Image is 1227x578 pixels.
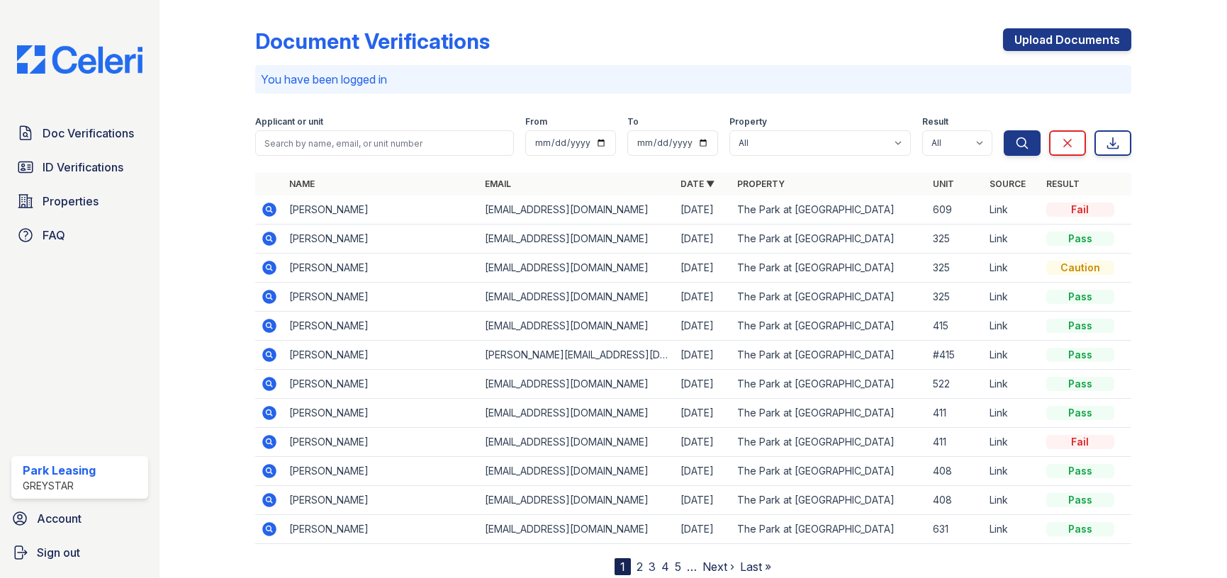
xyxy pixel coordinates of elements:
[11,187,148,215] a: Properties
[927,399,984,428] td: 411
[11,119,148,147] a: Doc Verifications
[984,283,1041,312] td: Link
[1046,522,1114,536] div: Pass
[675,370,732,399] td: [DATE]
[284,428,479,457] td: [PERSON_NAME]
[732,457,927,486] td: The Park at [GEOGRAPHIC_DATA]
[23,479,96,493] div: Greystar
[6,538,154,567] a: Sign out
[261,71,1126,88] p: You have been logged in
[1046,406,1114,420] div: Pass
[1046,348,1114,362] div: Pass
[284,195,479,225] td: [PERSON_NAME]
[479,486,675,515] td: [EMAIL_ADDRESS][DOMAIN_NAME]
[984,254,1041,283] td: Link
[984,341,1041,370] td: Link
[675,341,732,370] td: [DATE]
[990,178,1026,189] a: Source
[1046,319,1114,333] div: Pass
[927,428,984,457] td: 411
[1046,493,1114,507] div: Pass
[479,515,675,544] td: [EMAIL_ADDRESS][DOMAIN_NAME]
[675,560,681,574] a: 5
[737,178,785,189] a: Property
[984,225,1041,254] td: Link
[732,341,927,370] td: The Park at [GEOGRAPHIC_DATA]
[1046,232,1114,246] div: Pass
[1046,178,1080,189] a: Result
[284,457,479,486] td: [PERSON_NAME]
[637,560,643,574] a: 2
[525,116,547,127] label: From
[43,193,99,210] span: Properties
[627,116,639,127] label: To
[284,283,479,312] td: [PERSON_NAME]
[984,515,1041,544] td: Link
[1046,290,1114,304] div: Pass
[675,254,732,283] td: [DATE]
[984,195,1041,225] td: Link
[479,195,675,225] td: [EMAIL_ADDRESS][DOMAIN_NAME]
[732,486,927,515] td: The Park at [GEOGRAPHIC_DATA]
[927,254,984,283] td: 325
[675,486,732,515] td: [DATE]
[1046,464,1114,478] div: Pass
[1046,261,1114,275] div: Caution
[1046,377,1114,391] div: Pass
[984,428,1041,457] td: Link
[479,283,675,312] td: [EMAIL_ADDRESS][DOMAIN_NAME]
[732,515,927,544] td: The Park at [GEOGRAPHIC_DATA]
[615,558,631,575] div: 1
[6,504,154,533] a: Account
[732,312,927,341] td: The Park at [GEOGRAPHIC_DATA]
[479,399,675,428] td: [EMAIL_ADDRESS][DOMAIN_NAME]
[927,283,984,312] td: 325
[255,116,323,127] label: Applicant or unit
[284,341,479,370] td: [PERSON_NAME]
[479,312,675,341] td: [EMAIL_ADDRESS][DOMAIN_NAME]
[732,428,927,457] td: The Park at [GEOGRAPHIC_DATA]
[479,457,675,486] td: [EMAIL_ADDRESS][DOMAIN_NAME]
[927,457,984,486] td: 408
[732,370,927,399] td: The Park at [GEOGRAPHIC_DATA]
[729,116,767,127] label: Property
[479,341,675,370] td: [PERSON_NAME][EMAIL_ADDRESS][DOMAIN_NAME]
[479,254,675,283] td: [EMAIL_ADDRESS][DOMAIN_NAME]
[675,225,732,254] td: [DATE]
[927,225,984,254] td: 325
[284,312,479,341] td: [PERSON_NAME]
[922,116,948,127] label: Result
[732,195,927,225] td: The Park at [GEOGRAPHIC_DATA]
[984,457,1041,486] td: Link
[927,370,984,399] td: 522
[479,225,675,254] td: [EMAIL_ADDRESS][DOMAIN_NAME]
[11,153,148,181] a: ID Verifications
[732,254,927,283] td: The Park at [GEOGRAPHIC_DATA]
[984,399,1041,428] td: Link
[680,178,715,189] a: Date ▼
[284,254,479,283] td: [PERSON_NAME]
[732,283,927,312] td: The Park at [GEOGRAPHIC_DATA]
[37,510,82,527] span: Account
[675,312,732,341] td: [DATE]
[927,195,984,225] td: 609
[37,544,80,561] span: Sign out
[702,560,734,574] a: Next ›
[23,462,96,479] div: Park Leasing
[485,178,511,189] a: Email
[927,515,984,544] td: 631
[927,312,984,341] td: 415
[284,225,479,254] td: [PERSON_NAME]
[43,227,65,244] span: FAQ
[649,560,656,574] a: 3
[43,125,134,142] span: Doc Verifications
[6,45,154,74] img: CE_Logo_Blue-a8612792a0a2168367f1c8372b55b34899dd931a85d93a1a3d3e32e68fde9ad4.png
[675,457,732,486] td: [DATE]
[255,28,490,54] div: Document Verifications
[289,178,315,189] a: Name
[732,225,927,254] td: The Park at [GEOGRAPHIC_DATA]
[675,283,732,312] td: [DATE]
[479,428,675,457] td: [EMAIL_ADDRESS][DOMAIN_NAME]
[284,399,479,428] td: [PERSON_NAME]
